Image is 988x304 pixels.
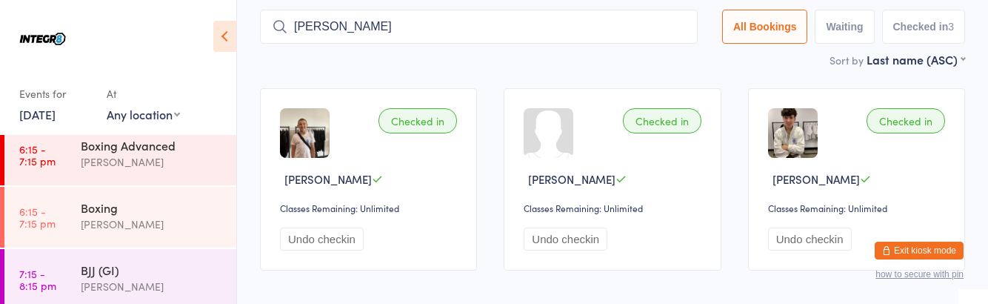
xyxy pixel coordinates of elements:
[378,108,457,133] div: Checked in
[260,10,698,44] input: Search
[81,216,224,233] div: [PERSON_NAME]
[4,187,236,248] a: 6:15 -7:15 pmBoxing[PERSON_NAME]
[107,106,180,122] div: Any location
[19,106,56,122] a: [DATE]
[280,202,461,214] div: Classes Remaining: Unlimited
[19,268,56,291] time: 7:15 - 8:15 pm
[524,202,705,214] div: Classes Remaining: Unlimited
[284,171,372,187] span: [PERSON_NAME]
[107,82,180,106] div: At
[875,269,964,280] button: how to secure with pin
[15,11,70,67] img: Integr8 Bentleigh
[524,228,607,251] button: Undo checkin
[81,137,224,153] div: Boxing Advanced
[722,10,808,44] button: All Bookings
[867,108,945,133] div: Checked in
[280,228,364,251] button: Undo checkin
[768,202,949,214] div: Classes Remaining: Unlimited
[19,205,56,229] time: 6:15 - 7:15 pm
[280,108,330,158] img: image1704874614.png
[4,125,236,185] a: 6:15 -7:15 pmBoxing Advanced[PERSON_NAME]
[623,108,701,133] div: Checked in
[528,171,615,187] span: [PERSON_NAME]
[81,199,224,216] div: Boxing
[948,21,954,33] div: 3
[81,278,224,295] div: [PERSON_NAME]
[768,228,852,251] button: Undo checkin
[81,153,224,171] div: [PERSON_NAME]
[772,171,860,187] span: [PERSON_NAME]
[81,262,224,278] div: BJJ (GI)
[19,143,56,167] time: 6:15 - 7:15 pm
[830,53,864,67] label: Sort by
[882,10,966,44] button: Checked in3
[768,108,818,158] img: image1727261494.png
[19,82,92,106] div: Events for
[867,51,965,67] div: Last name (ASC)
[815,10,874,44] button: Waiting
[875,242,964,260] button: Exit kiosk mode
